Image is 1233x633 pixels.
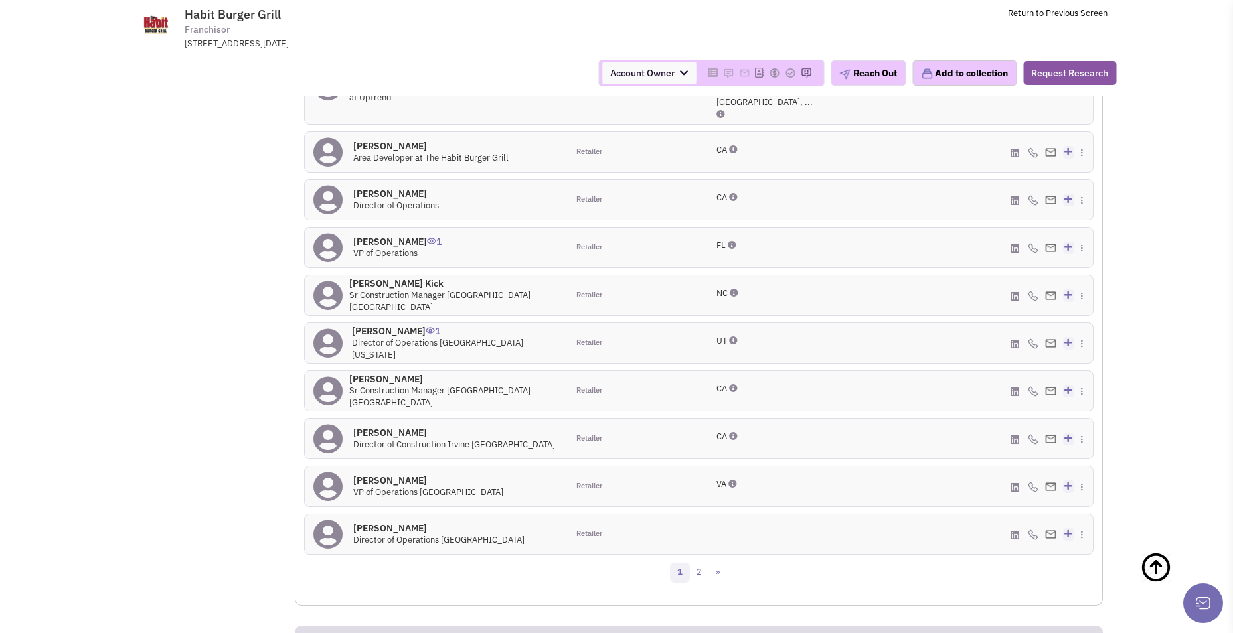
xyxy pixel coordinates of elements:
[708,563,728,583] a: »
[576,290,602,301] span: Retailer
[353,522,525,534] h4: [PERSON_NAME]
[739,68,750,78] img: Please add to your accounts
[716,192,727,203] span: CA
[426,315,440,337] span: 1
[349,373,559,385] h4: [PERSON_NAME]
[716,335,727,346] span: UT
[1028,386,1038,397] img: icon-phone.png
[576,529,602,539] span: Retailer
[353,200,439,211] span: Director of Operations
[1045,196,1056,204] img: Email%20Icon.png
[1045,291,1056,300] img: Email%20Icon.png
[716,287,728,299] span: NC
[716,478,726,490] span: VA
[1028,338,1038,349] img: icon-phone.png
[1045,530,1056,539] img: Email%20Icon.png
[353,427,555,439] h4: [PERSON_NAME]
[576,242,602,253] span: Retailer
[1028,291,1038,301] img: icon-phone.png
[716,240,726,251] span: FL
[576,147,602,157] span: Retailer
[723,68,734,78] img: Please add to your accounts
[1140,538,1206,624] a: Back To Top
[1045,482,1056,491] img: Email%20Icon.png
[185,38,531,50] div: [STREET_ADDRESS][DATE]
[349,289,531,313] span: Sr Construction Manager [GEOGRAPHIC_DATA] [GEOGRAPHIC_DATA]
[349,277,559,289] h4: [PERSON_NAME] Kick
[670,563,690,583] a: 1
[353,140,509,152] h4: [PERSON_NAME]
[716,431,727,442] span: CA
[576,481,602,492] span: Retailer
[1028,434,1038,445] img: icon-phone.png
[353,474,503,486] h4: [PERSON_NAME]
[1028,147,1038,158] img: icon-phone.png
[716,383,727,394] span: CA
[769,68,780,78] img: Please add to your accounts
[185,23,230,36] span: Franchisor
[912,60,1017,86] button: Add to collection
[1045,148,1056,157] img: Email%20Icon.png
[185,7,281,22] span: Habit Burger Grill
[716,144,727,155] span: CA
[839,69,850,80] img: plane.png
[602,62,696,84] span: Account Owner
[1008,7,1108,19] a: Return to Previous Screen
[1045,435,1056,443] img: Email%20Icon.png
[801,68,811,78] img: Please add to your accounts
[353,486,503,498] span: VP of Operations [GEOGRAPHIC_DATA]
[921,68,933,80] img: icon-collection-lavender.png
[1045,387,1056,395] img: Email%20Icon.png
[352,325,559,337] h4: [PERSON_NAME]
[785,68,795,78] img: Please add to your accounts
[353,247,418,259] span: VP of Operations
[353,534,525,545] span: Director of Operations [GEOGRAPHIC_DATA]
[1028,529,1038,540] img: icon-phone.png
[353,236,442,247] h4: [PERSON_NAME]
[352,337,523,361] span: Director of Operations [GEOGRAPHIC_DATA][US_STATE]
[831,60,906,86] button: Reach Out
[576,194,602,205] span: Retailer
[353,188,439,200] h4: [PERSON_NAME]
[1028,243,1038,253] img: icon-phone.png
[1045,339,1056,348] img: Email%20Icon.png
[576,433,602,444] span: Retailer
[349,385,531,409] span: Sr Construction Manager [GEOGRAPHIC_DATA] [GEOGRAPHIC_DATA]
[576,386,602,396] span: Retailer
[1028,482,1038,492] img: icon-phone.png
[1045,244,1056,252] img: Email%20Icon.png
[353,439,555,450] span: Director of Construction Irvine [GEOGRAPHIC_DATA]
[427,226,442,247] span: 1
[426,327,435,334] img: icon-UserInteraction.png
[689,563,709,583] a: 2
[1028,195,1038,206] img: icon-phone.png
[576,338,602,348] span: Retailer
[427,238,436,244] img: icon-UserInteraction.png
[1023,61,1116,85] button: Request Research
[353,152,509,163] span: Area Developer at The Habit Burger Grill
